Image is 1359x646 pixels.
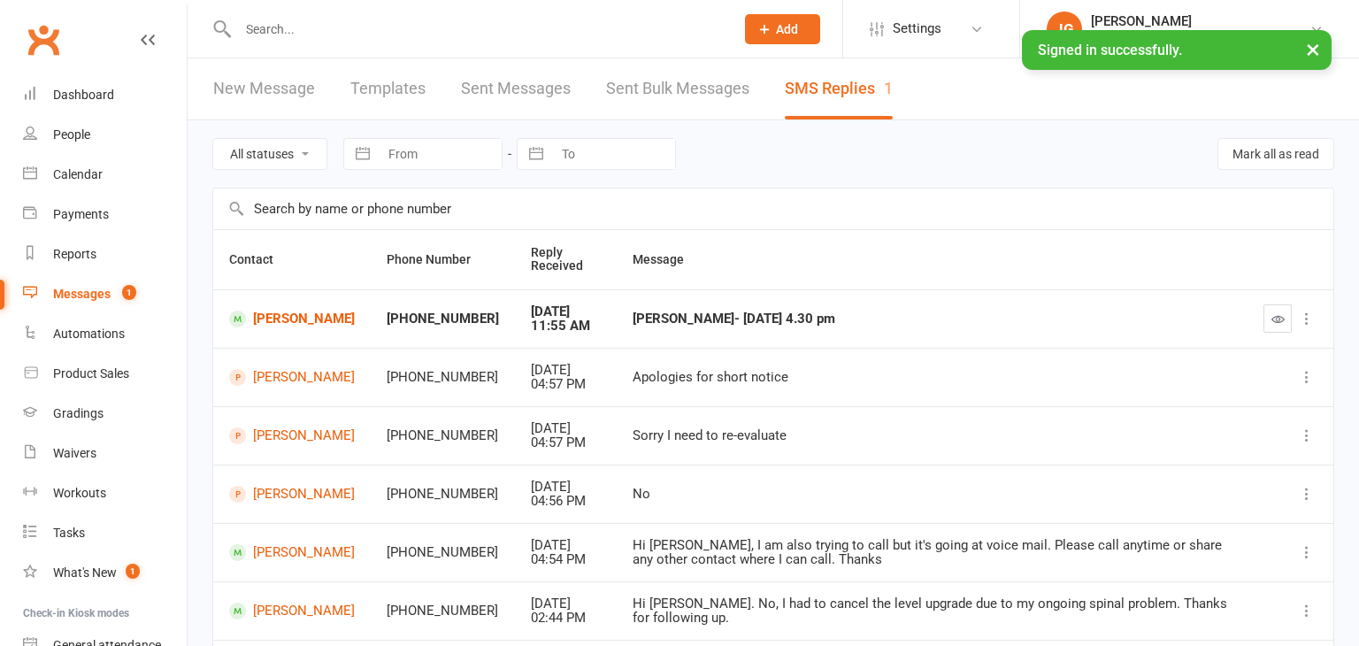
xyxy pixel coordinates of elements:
[229,603,355,619] a: [PERSON_NAME]
[884,79,893,97] div: 1
[606,58,749,119] a: Sent Bulk Messages
[387,370,499,385] div: [PHONE_NUMBER]
[23,115,187,155] a: People
[126,564,140,579] span: 1
[531,480,601,495] div: [DATE]
[229,486,355,503] a: [PERSON_NAME]
[633,596,1232,626] div: Hi [PERSON_NAME]. No, I had to cancel the level upgrade due to my ongoing spinal problem. Thanks ...
[633,370,1232,385] div: Apologies for short notice
[1091,13,1309,29] div: [PERSON_NAME]
[350,58,426,119] a: Templates
[53,565,117,580] div: What's New
[213,58,315,119] a: New Message
[53,446,96,460] div: Waivers
[387,604,499,619] div: [PHONE_NUMBER]
[893,9,941,49] span: Settings
[531,363,601,378] div: [DATE]
[1091,29,1309,45] div: Black Belt Martial Arts [PERSON_NAME]
[552,139,675,169] input: To
[23,434,187,473] a: Waivers
[23,553,187,593] a: What's New1
[633,538,1232,567] div: Hi [PERSON_NAME], I am also trying to call but it's going at voice mail. Please call anytime or s...
[229,544,355,561] a: [PERSON_NAME]
[53,327,125,341] div: Automations
[785,58,893,119] a: SMS Replies1
[23,314,187,354] a: Automations
[745,14,820,44] button: Add
[53,207,109,221] div: Payments
[1217,138,1334,170] button: Mark all as read
[53,287,111,301] div: Messages
[531,421,601,436] div: [DATE]
[633,487,1232,502] div: No
[371,230,515,289] th: Phone Number
[23,195,187,235] a: Payments
[1297,30,1329,68] button: ×
[633,311,1232,327] div: [PERSON_NAME]- [DATE] 4.30 pm
[53,366,129,381] div: Product Sales
[21,18,65,62] a: Clubworx
[1038,42,1182,58] span: Signed in successfully.
[53,406,104,420] div: Gradings
[633,428,1232,443] div: Sorry I need to re-evaluate
[53,486,106,500] div: Workouts
[531,552,601,567] div: 04:54 PM
[461,58,571,119] a: Sent Messages
[531,494,601,509] div: 04:56 PM
[776,22,798,36] span: Add
[531,304,601,319] div: [DATE]
[213,188,1333,229] input: Search by name or phone number
[233,17,722,42] input: Search...
[23,155,187,195] a: Calendar
[387,487,499,502] div: [PHONE_NUMBER]
[387,311,499,327] div: [PHONE_NUMBER]
[531,611,601,626] div: 02:44 PM
[617,230,1248,289] th: Message
[53,526,85,540] div: Tasks
[387,545,499,560] div: [PHONE_NUMBER]
[23,473,187,513] a: Workouts
[531,319,601,334] div: 11:55 AM
[531,596,601,611] div: [DATE]
[515,230,617,289] th: Reply Received
[531,377,601,392] div: 04:57 PM
[379,139,502,169] input: From
[229,427,355,444] a: [PERSON_NAME]
[387,428,499,443] div: [PHONE_NUMBER]
[53,247,96,261] div: Reports
[23,235,187,274] a: Reports
[531,538,601,553] div: [DATE]
[23,513,187,553] a: Tasks
[53,167,103,181] div: Calendar
[531,435,601,450] div: 04:57 PM
[213,230,371,289] th: Contact
[229,369,355,386] a: [PERSON_NAME]
[1047,12,1082,47] div: JG
[23,75,187,115] a: Dashboard
[23,274,187,314] a: Messages 1
[23,354,187,394] a: Product Sales
[53,127,90,142] div: People
[53,88,114,102] div: Dashboard
[122,285,136,300] span: 1
[23,394,187,434] a: Gradings
[229,311,355,327] a: [PERSON_NAME]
